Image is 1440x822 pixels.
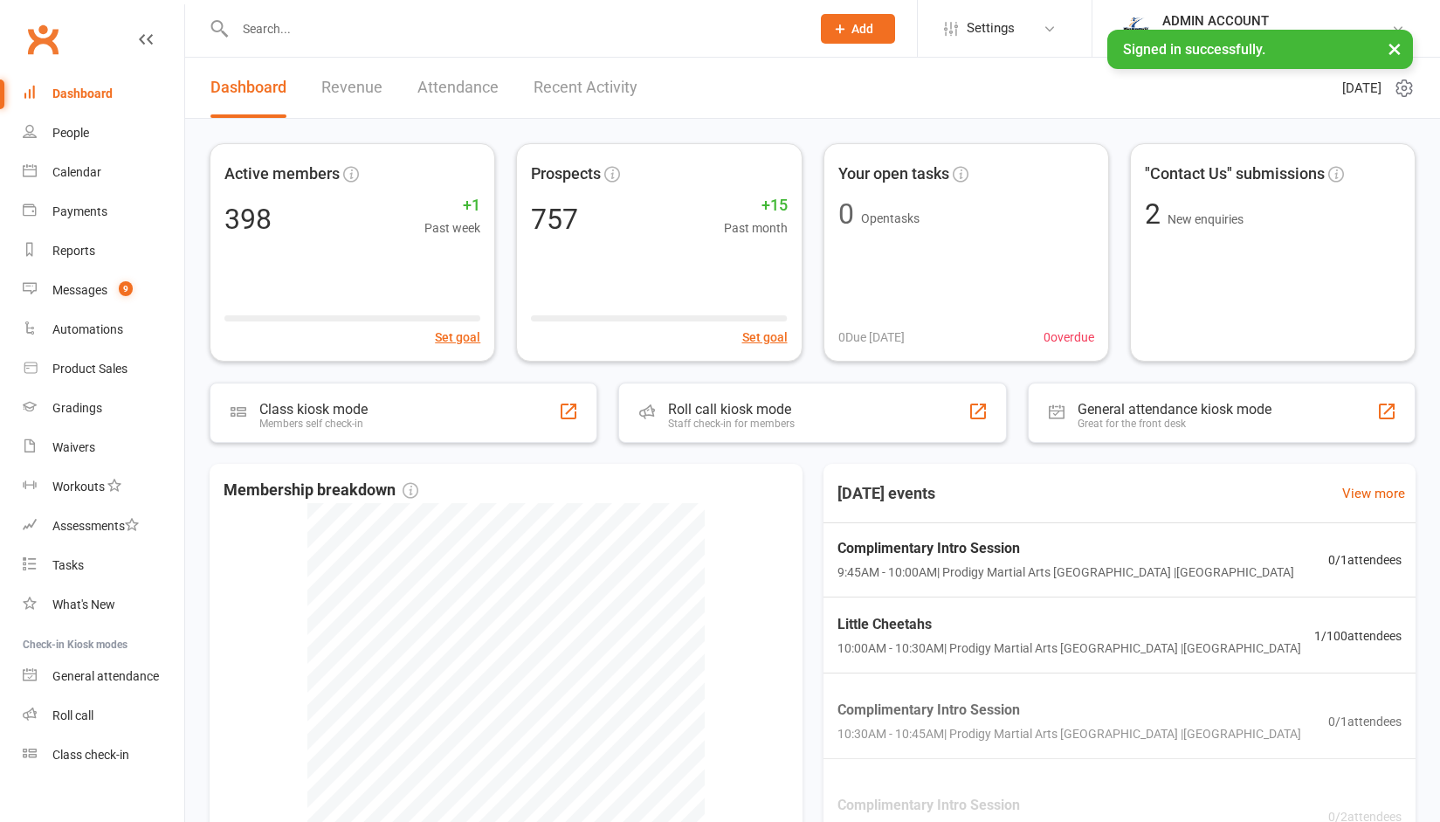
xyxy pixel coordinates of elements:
[119,281,133,296] span: 9
[23,507,184,546] a: Assessments
[321,58,382,118] a: Revenue
[23,349,184,389] a: Product Sales
[23,114,184,153] a: People
[531,162,601,187] span: Prospects
[424,218,480,238] span: Past week
[52,165,101,179] div: Calendar
[851,22,873,36] span: Add
[21,17,65,61] a: Clubworx
[861,211,920,225] span: Open tasks
[837,563,1294,582] span: 9:45AM - 10:00AM | Prodigy Martial Arts [GEOGRAPHIC_DATA] | [GEOGRAPHIC_DATA]
[534,58,637,118] a: Recent Activity
[23,696,184,736] a: Roll call
[224,478,418,503] span: Membership breakdown
[823,478,949,509] h3: [DATE] events
[52,748,129,762] div: Class check-in
[52,480,105,494] div: Workouts
[1342,483,1405,504] a: View more
[23,153,184,192] a: Calendar
[52,598,115,611] div: What's New
[742,328,788,347] button: Set goal
[23,74,184,114] a: Dashboard
[837,613,1301,636] span: Little Cheetahs
[52,401,102,415] div: Gradings
[821,14,895,44] button: Add
[23,546,184,585] a: Tasks
[224,162,340,187] span: Active members
[1078,418,1271,430] div: Great for the front desk
[1078,401,1271,418] div: General attendance kiosk mode
[52,244,95,258] div: Reports
[837,699,1301,722] span: Complimentary Intro Session
[1044,328,1094,347] span: 0 overdue
[23,192,184,231] a: Payments
[52,440,95,454] div: Waivers
[1342,78,1381,99] span: [DATE]
[838,328,905,347] span: 0 Due [DATE]
[1123,41,1265,58] span: Signed in successfully.
[967,9,1015,48] span: Settings
[52,519,139,533] div: Assessments
[52,322,123,336] div: Automations
[838,200,854,228] div: 0
[23,467,184,507] a: Workouts
[52,86,113,100] div: Dashboard
[52,558,84,572] div: Tasks
[52,204,107,218] div: Payments
[1145,197,1168,231] span: 2
[435,328,480,347] button: Set goal
[837,537,1294,560] span: Complimentary Intro Session
[259,401,368,418] div: Class kiosk mode
[23,585,184,625] a: What's New
[531,205,578,233] div: 757
[668,401,795,418] div: Roll call kiosk mode
[23,231,184,271] a: Reports
[52,362,127,376] div: Product Sales
[1168,212,1244,226] span: New enquiries
[668,418,795,430] div: Staff check-in for members
[837,794,1287,817] span: Complimentary Intro Session
[210,58,286,118] a: Dashboard
[724,193,788,218] span: +15
[1162,13,1391,29] div: ADMIN ACCOUNT
[837,724,1301,743] span: 10:30AM - 10:45AM | Prodigy Martial Arts [GEOGRAPHIC_DATA] | [GEOGRAPHIC_DATA]
[230,17,798,41] input: Search...
[424,193,480,218] span: +1
[52,669,159,683] div: General attendance
[52,126,89,140] div: People
[23,736,184,775] a: Class kiosk mode
[23,657,184,696] a: General attendance kiosk mode
[23,389,184,428] a: Gradings
[259,418,368,430] div: Members self check-in
[1162,29,1391,45] div: Prodigy Martial Arts [GEOGRAPHIC_DATA]
[52,283,107,297] div: Messages
[1328,712,1402,731] span: 0 / 1 attendees
[1145,162,1325,187] span: "Contact Us" submissions
[1379,30,1410,67] button: ×
[224,205,272,233] div: 398
[724,218,788,238] span: Past month
[23,428,184,467] a: Waivers
[23,310,184,349] a: Automations
[1119,11,1154,46] img: thumb_image1686208220.png
[52,708,93,722] div: Roll call
[1328,550,1402,570] span: 0 / 1 attendees
[837,639,1301,658] span: 10:00AM - 10:30AM | Prodigy Martial Arts [GEOGRAPHIC_DATA] | [GEOGRAPHIC_DATA]
[838,162,949,187] span: Your open tasks
[417,58,499,118] a: Attendance
[1314,626,1402,646] span: 1 / 100 attendees
[23,271,184,310] a: Messages 9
